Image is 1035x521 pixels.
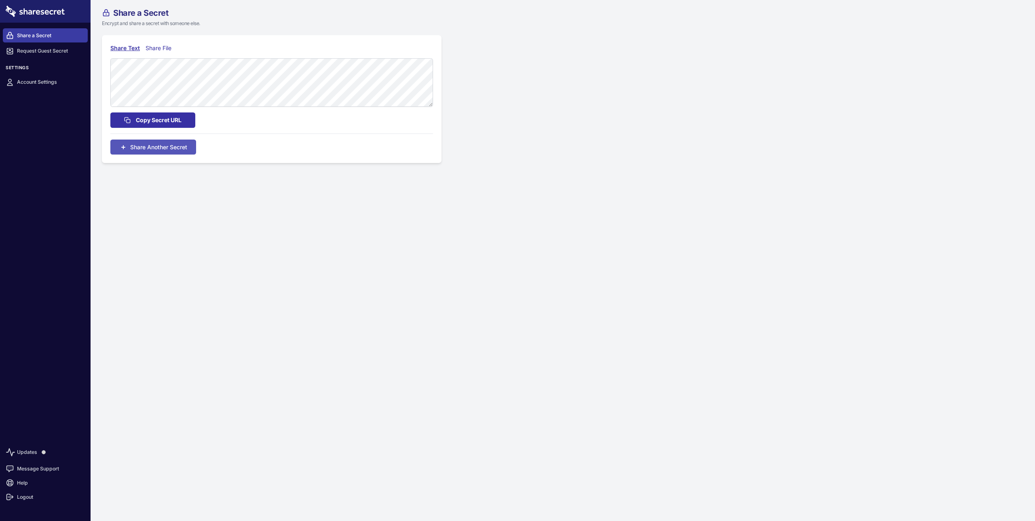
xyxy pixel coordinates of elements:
span: Share Another Secret [130,143,187,151]
a: Share a Secret [3,28,88,42]
a: Message Support [3,462,88,476]
div: Share Text [110,44,140,53]
button: Share Another Secret [110,140,196,155]
iframe: Drift Widget Chat Controller [995,481,1025,511]
a: Logout [3,490,88,504]
button: Copy Secret URL [110,112,195,128]
a: Account Settings [3,75,88,89]
span: Share a Secret [113,9,168,17]
div: Share File [146,44,175,53]
a: Updates [3,443,88,462]
p: Encrypt and share a secret with someone else. [102,20,487,27]
h3: Settings [3,65,88,74]
a: Request Guest Secret [3,44,88,58]
a: Help [3,476,88,490]
span: Copy Secret URL [136,116,182,125]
